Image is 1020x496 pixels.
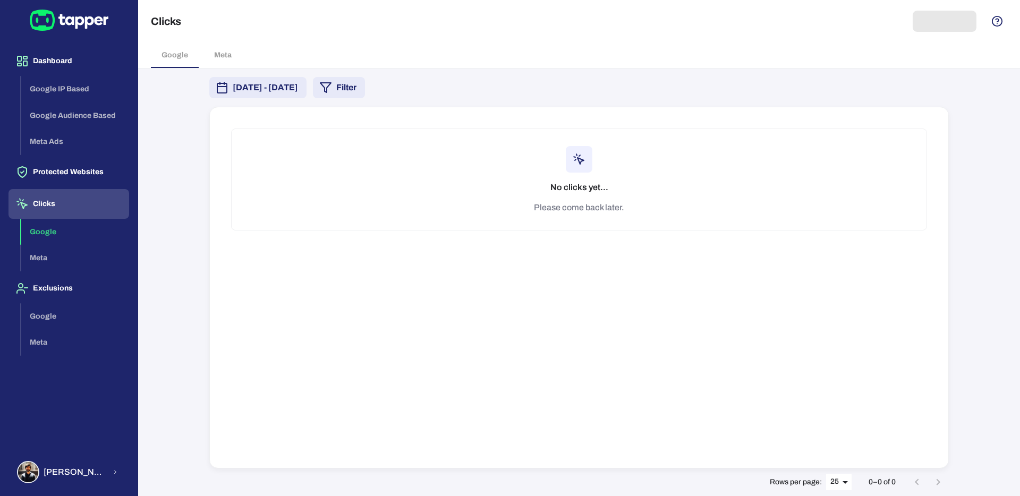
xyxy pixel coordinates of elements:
[8,56,129,65] a: Dashboard
[233,81,298,94] span: [DATE] - [DATE]
[550,181,608,194] h6: No clicks yet...
[770,477,822,487] p: Rows per page:
[8,457,129,488] button: Syed Zaidi[PERSON_NAME] [PERSON_NAME]
[534,202,624,213] p: Please come back later.
[18,462,38,482] img: Syed Zaidi
[8,189,129,219] button: Clicks
[8,157,129,187] button: Protected Websites
[8,46,129,76] button: Dashboard
[869,477,896,487] p: 0–0 of 0
[209,77,307,98] button: [DATE] - [DATE]
[151,15,181,28] h5: Clicks
[8,199,129,208] a: Clicks
[8,283,129,292] a: Exclusions
[826,474,852,490] div: 25
[44,467,106,477] span: [PERSON_NAME] [PERSON_NAME]
[313,77,365,98] button: Filter
[8,273,129,303] button: Exclusions
[8,167,129,176] a: Protected Websites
